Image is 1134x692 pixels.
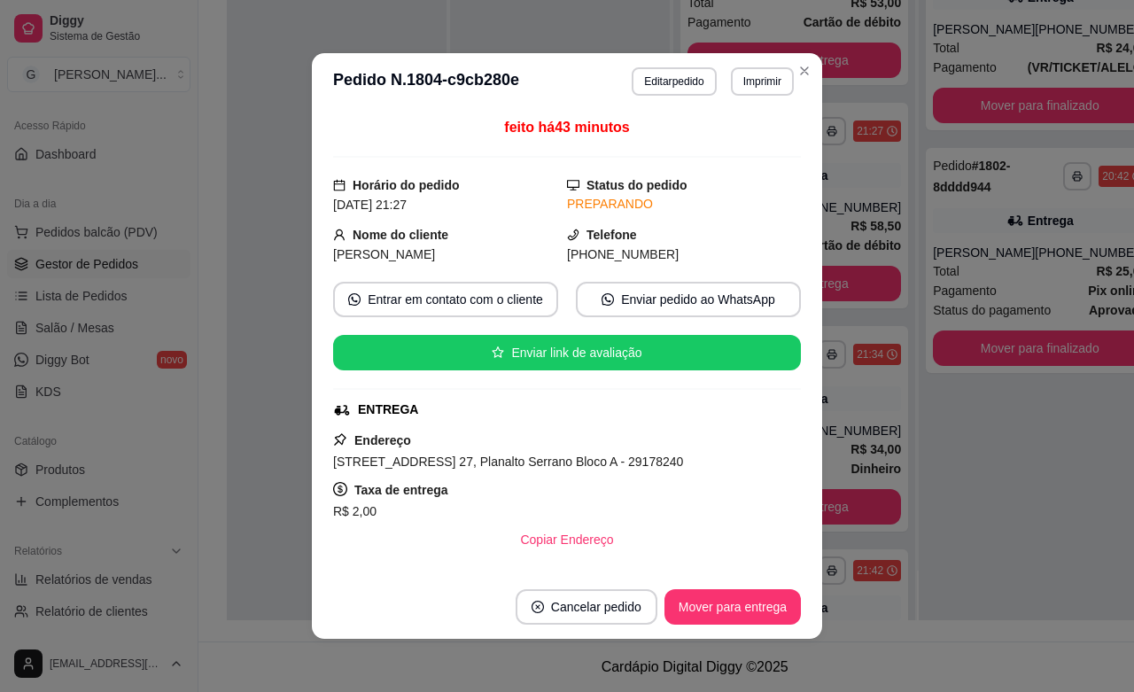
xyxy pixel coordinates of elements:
span: [DATE] 21:27 [333,198,407,212]
strong: Nome do cliente [353,228,448,242]
span: desktop [567,179,579,191]
span: close-circle [532,601,544,613]
button: Mover para entrega [664,589,801,625]
strong: Endereço [354,433,411,447]
span: [PHONE_NUMBER] [567,247,679,261]
button: Editarpedido [632,67,716,96]
span: phone [567,229,579,241]
span: dollar [333,482,347,496]
span: user [333,229,346,241]
button: Close [790,57,819,85]
span: [PERSON_NAME] [333,247,435,261]
div: PREPARANDO [567,195,801,214]
button: close-circleCancelar pedido [516,589,657,625]
button: Copiar Endereço [506,522,627,557]
span: R$ 2,00 [333,504,377,518]
button: starEnviar link de avaliação [333,335,801,370]
div: ENTREGA [358,400,418,419]
strong: Horário do pedido [353,178,460,192]
span: whats-app [602,293,614,306]
strong: Status do pedido [586,178,687,192]
span: star [492,346,504,359]
button: whats-appEntrar em contato com o cliente [333,282,558,317]
span: calendar [333,179,346,191]
button: Imprimir [731,67,794,96]
strong: Taxa de entrega [354,483,448,497]
span: whats-app [348,293,361,306]
button: whats-appEnviar pedido ao WhatsApp [576,282,801,317]
span: [STREET_ADDRESS] 27, Planalto Serrano Bloco A - 29178240 [333,455,683,469]
span: feito há 43 minutos [504,120,629,135]
h3: Pedido N. 1804-c9cb280e [333,67,519,96]
span: pushpin [333,432,347,447]
strong: Telefone [586,228,637,242]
